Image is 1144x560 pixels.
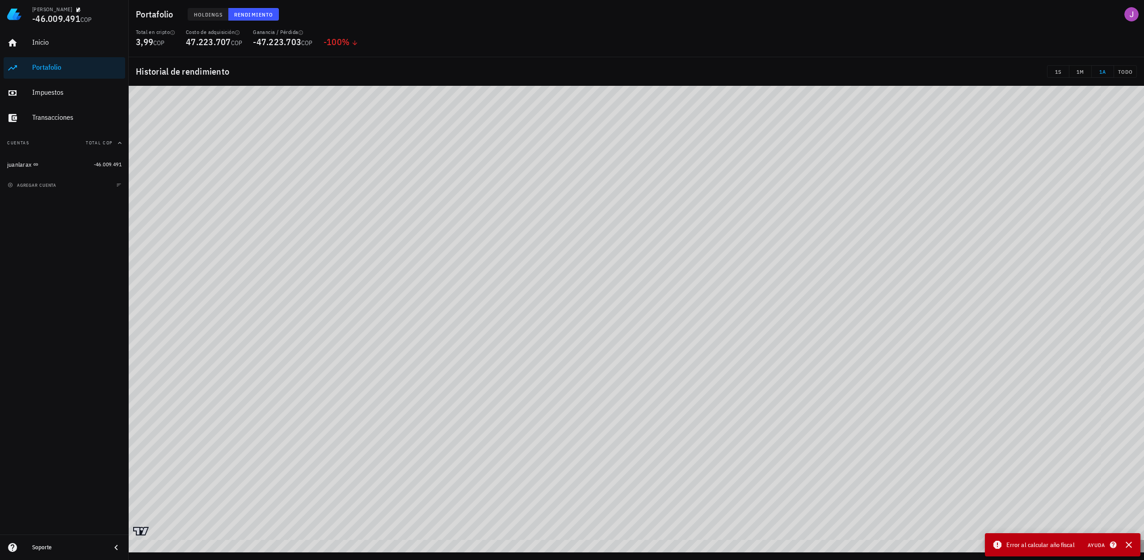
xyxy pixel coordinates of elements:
div: -100 [324,38,359,46]
button: 1S [1047,65,1069,78]
img: LedgiFi [7,7,21,21]
div: juanlarax [7,161,31,168]
span: agregar cuenta [9,182,56,188]
span: -46.009.491 [94,161,122,168]
div: Total en cripto [136,29,175,36]
div: Portafolio [32,63,122,72]
button: 1A [1092,65,1114,78]
a: Impuestos [4,82,125,104]
span: 47.223.707 [186,36,231,48]
span: % [342,36,349,48]
div: Inicio [32,38,122,46]
div: Ganancia / Pérdida [253,29,313,36]
div: Transacciones [32,113,122,122]
a: Inicio [4,32,125,54]
span: -46.009.491 [32,13,80,25]
span: -47.223.703 [253,36,301,48]
h1: Portafolio [136,7,177,21]
span: COP [153,39,165,47]
div: [PERSON_NAME] [32,6,72,13]
a: juanlarax -46.009.491 [4,154,125,175]
a: Charting by TradingView [133,527,149,535]
span: COP [80,16,92,24]
span: TODO [1118,68,1133,75]
button: Holdings [188,8,229,21]
div: Soporte [32,544,104,551]
div: Costo de adquisición [186,29,242,36]
span: COP [301,39,313,47]
span: COP [231,39,243,47]
span: Rendimiento [234,11,273,18]
span: 1M [1073,68,1088,75]
button: CuentasTotal COP [4,132,125,154]
span: 1A [1095,68,1110,75]
span: Total COP [86,140,113,146]
button: Rendimiento [228,8,279,21]
span: Holdings [193,11,223,18]
a: Portafolio [4,57,125,79]
button: TODO [1114,65,1137,78]
div: Historial de rendimiento [129,57,1144,86]
span: 1S [1051,68,1065,75]
span: 3,99 [136,36,153,48]
div: Impuestos [32,88,122,97]
button: agregar cuenta [5,181,60,189]
button: 1M [1069,65,1092,78]
div: avatar [1124,7,1139,21]
a: Transacciones [4,107,125,129]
